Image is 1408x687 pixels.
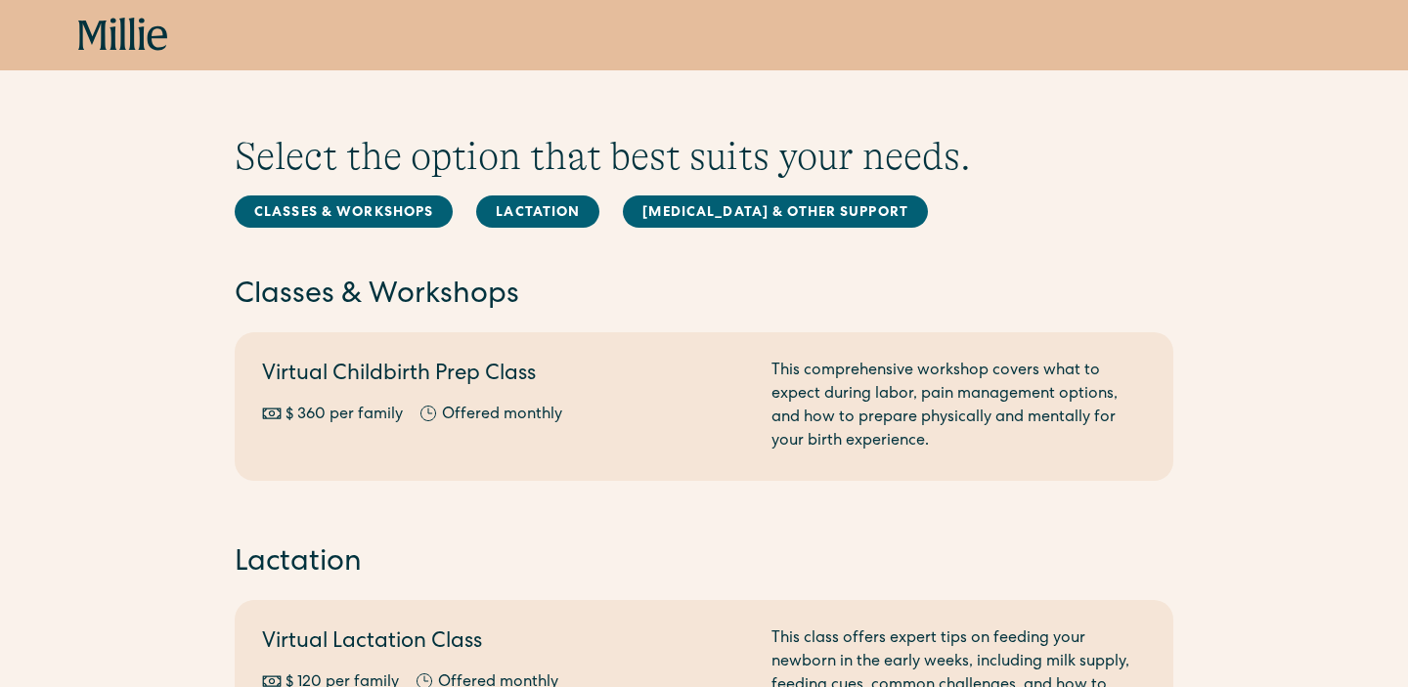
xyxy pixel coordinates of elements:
div: $ 360 per family [286,404,403,427]
a: [MEDICAL_DATA] & Other Support [623,195,928,228]
h2: Classes & Workshops [235,276,1173,317]
h2: Lactation [235,543,1173,584]
h2: Virtual Childbirth Prep Class [262,360,748,392]
div: This comprehensive workshop covers what to expect during labor, pain management options, and how ... [771,360,1146,453]
div: Offered monthly [442,404,562,427]
a: Lactation [476,195,599,228]
a: Classes & Workshops [235,195,453,228]
a: Virtual Childbirth Prep Class$ 360 per familyOffered monthlyThis comprehensive workshop covers wh... [235,332,1173,481]
h2: Virtual Lactation Class [262,627,748,660]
